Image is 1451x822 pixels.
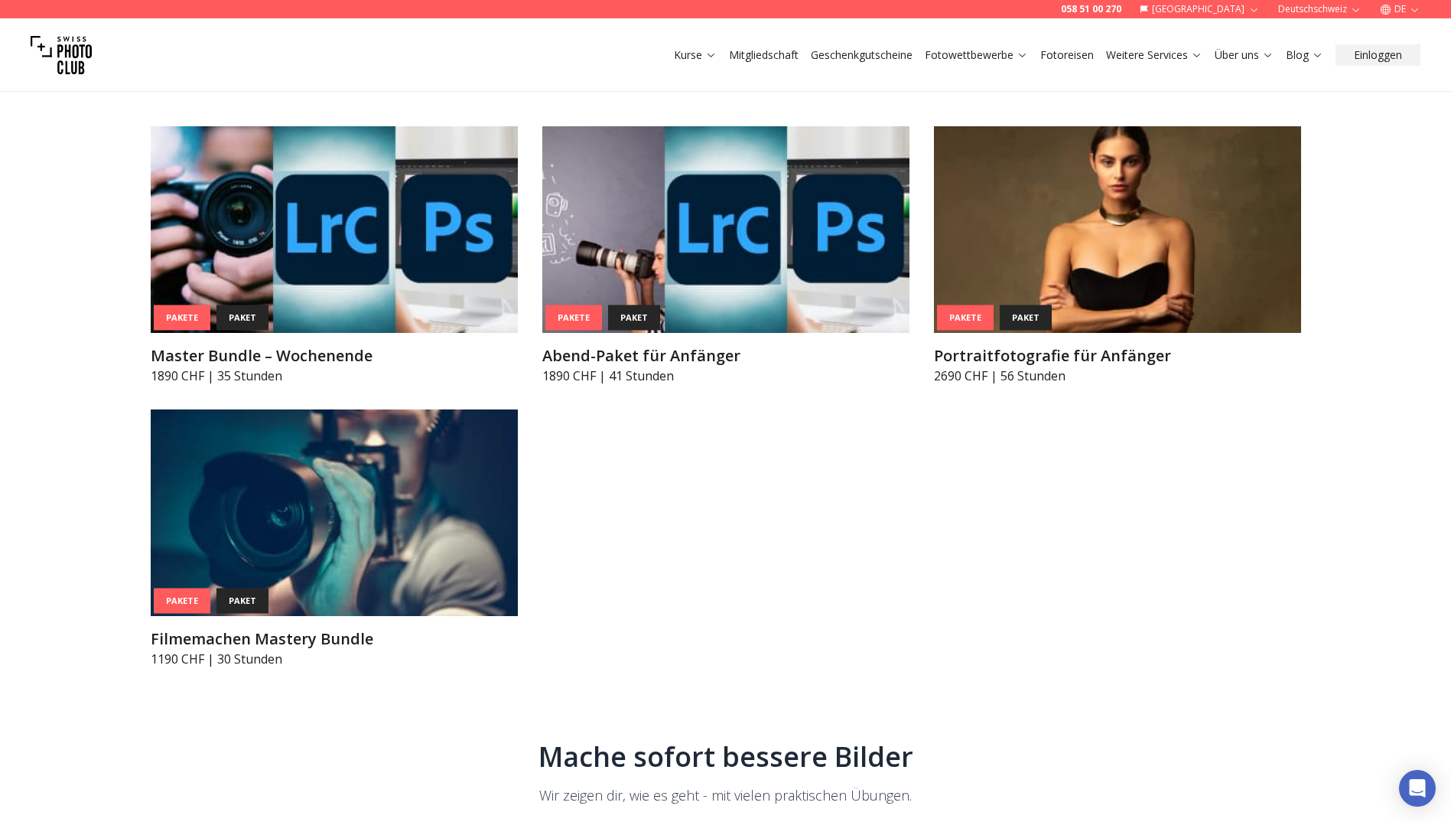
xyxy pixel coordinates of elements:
a: Portraitfotografie für AnfängerPaketepaketPortraitfotografie für Anfänger2690 CHF | 56 Stunden [934,126,1301,385]
div: Pakete [937,305,994,331]
div: paket [1000,305,1052,331]
h3: Portraitfotografie für Anfänger [934,345,1301,367]
p: 2690 CHF | 56 Stunden [934,367,1301,385]
a: Abend-Paket für AnfängerPaketepaketAbend-Paket für Anfänger1890 CHF | 41 Stunden [542,126,909,385]
a: Filmemachen Mastery BundlePaketepaketFilmemachen Mastery Bundle1190 CHF | 30 Stunden [151,409,518,668]
button: Kurse [668,44,723,66]
span: Wir zeigen dir, wie es geht - mit vielen praktischen Übungen. [539,786,912,804]
a: 058 51 00 270 [1061,3,1121,15]
h2: Mache sofort bessere Bilder [163,742,1289,772]
img: Portraitfotografie für Anfänger [934,126,1301,333]
p: 1890 CHF | 35 Stunden [151,367,518,385]
a: Mitgliedschaft [729,47,799,63]
button: Blog [1280,44,1329,66]
p: 1190 CHF | 30 Stunden [151,650,518,668]
div: paket [216,305,268,331]
button: Über uns [1209,44,1280,66]
img: Master Bundle – Wochenende [151,126,518,333]
h3: Master Bundle – Wochenende [151,345,518,367]
a: Geschenkgutscheine [811,47,913,63]
a: Weitere Services [1106,47,1202,63]
div: Pakete [545,305,602,331]
img: Filmemachen Mastery Bundle [151,409,518,616]
img: Swiss photo club [31,24,92,86]
button: Mitgliedschaft [723,44,805,66]
a: Blog [1286,47,1323,63]
button: Geschenkgutscheine [805,44,919,66]
div: paket [608,305,660,331]
button: Einloggen [1336,44,1420,66]
a: Kurse [674,47,717,63]
a: Fotoreisen [1040,47,1094,63]
button: Fotoreisen [1034,44,1100,66]
a: Fotowettbewerbe [925,47,1028,63]
p: 1890 CHF | 41 Stunden [542,367,909,385]
div: Open Intercom Messenger [1399,770,1436,807]
a: Master Bundle – WochenendePaketepaketMaster Bundle – Wochenende1890 CHF | 35 Stunden [151,126,518,385]
h3: Filmemachen Mastery Bundle [151,628,518,650]
img: Abend-Paket für Anfänger [542,126,909,333]
button: Fotowettbewerbe [919,44,1034,66]
div: Pakete [154,589,210,614]
h3: Abend-Paket für Anfänger [542,345,909,367]
div: Pakete [154,305,210,331]
button: Weitere Services [1100,44,1209,66]
div: paket [216,589,268,614]
a: Über uns [1215,47,1274,63]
